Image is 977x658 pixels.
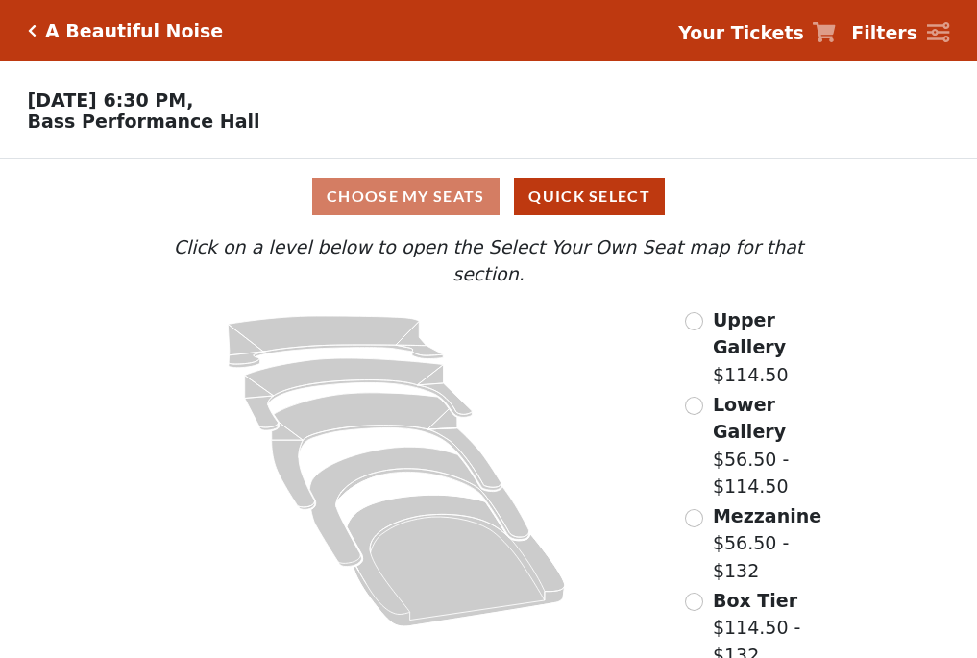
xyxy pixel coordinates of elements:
label: $114.50 [713,306,842,389]
path: Orchestra / Parterre Circle - Seats Available: 18 [348,495,566,626]
span: Upper Gallery [713,309,786,358]
button: Quick Select [514,178,665,215]
strong: Filters [851,22,917,43]
span: Lower Gallery [713,394,786,443]
p: Click on a level below to open the Select Your Own Seat map for that section. [135,233,841,288]
label: $56.50 - $114.50 [713,391,842,500]
span: Mezzanine [713,505,821,526]
a: Filters [851,19,949,47]
a: Your Tickets [678,19,836,47]
label: $56.50 - $132 [713,502,842,585]
h5: A Beautiful Noise [45,20,223,42]
strong: Your Tickets [678,22,804,43]
path: Lower Gallery - Seats Available: 54 [245,358,473,430]
path: Upper Gallery - Seats Available: 295 [229,316,444,368]
span: Box Tier [713,590,797,611]
a: Click here to go back to filters [28,24,37,37]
